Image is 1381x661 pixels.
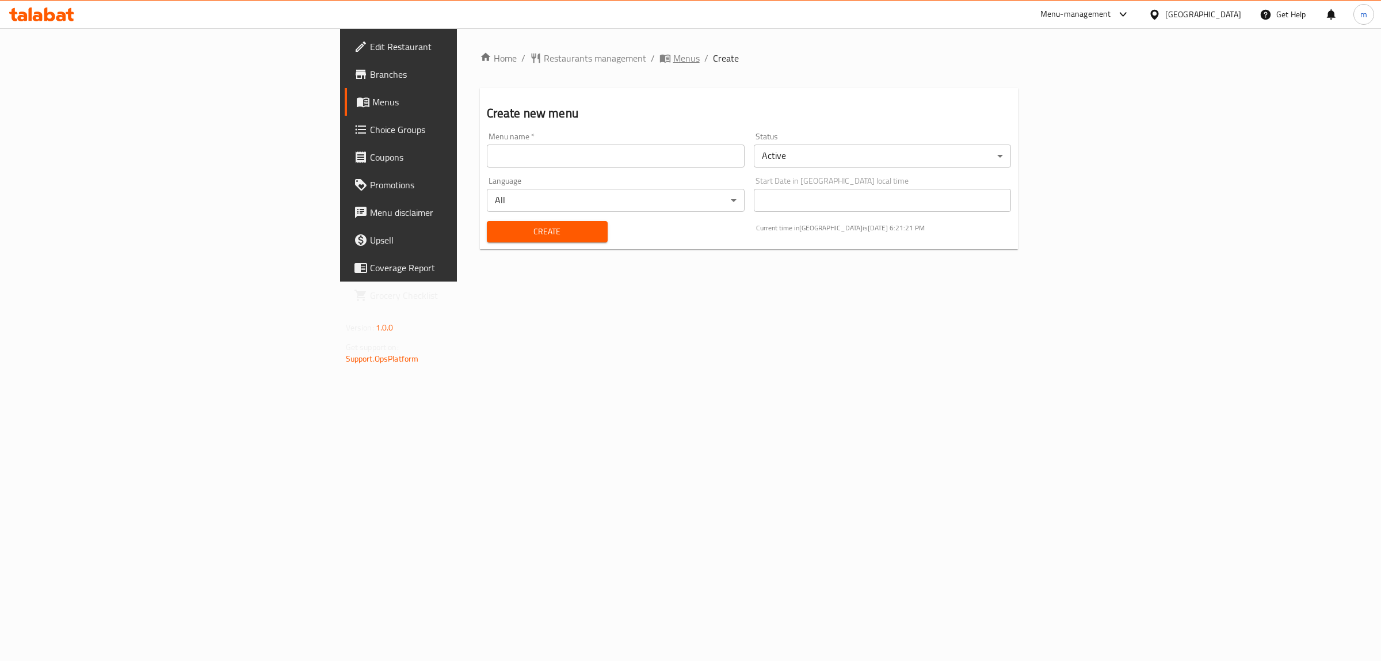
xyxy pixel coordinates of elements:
[651,51,655,65] li: /
[487,145,745,168] input: Please enter Menu name
[345,33,571,60] a: Edit Restaurant
[345,199,571,226] a: Menu disclaimer
[370,178,562,192] span: Promotions
[480,51,1018,65] nav: breadcrumb
[659,51,700,65] a: Menus
[345,143,571,171] a: Coupons
[346,351,419,366] a: Support.OpsPlatform
[713,51,739,65] span: Create
[346,320,374,335] span: Version:
[1040,7,1111,21] div: Menu-management
[345,254,571,282] a: Coverage Report
[345,226,571,254] a: Upsell
[346,340,399,355] span: Get support on:
[496,225,598,239] span: Create
[756,223,1012,233] p: Current time in [GEOGRAPHIC_DATA] is [DATE] 6:21:21 PM
[370,288,562,302] span: Grocery Checklist
[487,189,745,212] div: All
[754,145,1012,168] div: Active
[1165,8,1241,21] div: [GEOGRAPHIC_DATA]
[370,233,562,247] span: Upsell
[376,320,394,335] span: 1.0.0
[370,206,562,219] span: Menu disclaimer
[544,51,646,65] span: Restaurants management
[530,51,646,65] a: Restaurants management
[370,261,562,275] span: Coverage Report
[370,123,562,136] span: Choice Groups
[704,51,708,65] li: /
[673,51,700,65] span: Menus
[370,150,562,164] span: Coupons
[345,282,571,309] a: Grocery Checklist
[372,95,562,109] span: Menus
[345,171,571,199] a: Promotions
[370,67,562,81] span: Branches
[1360,8,1367,21] span: m
[345,116,571,143] a: Choice Groups
[487,221,608,242] button: Create
[345,88,571,116] a: Menus
[370,40,562,54] span: Edit Restaurant
[345,60,571,88] a: Branches
[487,105,1012,122] h2: Create new menu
